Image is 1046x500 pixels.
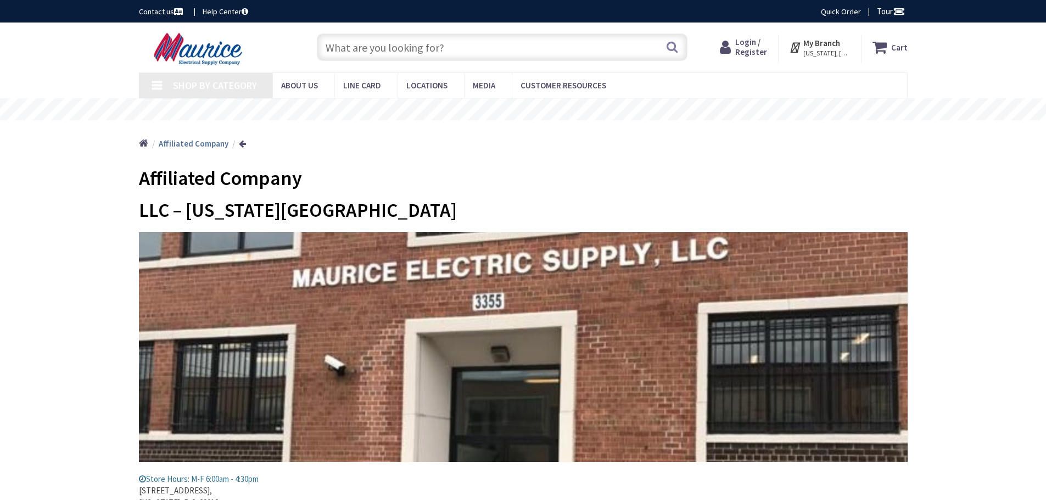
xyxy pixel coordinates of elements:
[521,80,606,91] span: Customer Resources
[891,37,908,57] strong: Cart
[343,80,381,91] span: Line Card
[317,33,687,61] input: What are you looking for?
[281,80,318,91] span: About us
[821,6,861,17] a: Quick Order
[139,474,259,484] span: Store Hours: M-F 6:00am - 4:30pm
[203,6,248,17] a: Help Center
[406,80,448,91] span: Locations
[877,6,905,16] span: Tour
[139,32,260,66] img: Maurice Electrical Supply Company
[173,79,257,92] span: Shop By Category
[139,232,908,462] img: mauric_location_9.jpg
[720,37,767,57] a: Login / Register
[803,49,850,58] span: [US_STATE], [GEOGRAPHIC_DATA]
[139,200,908,221] h2: LLC – [US_STATE][GEOGRAPHIC_DATA]
[789,37,850,57] div: My Branch [US_STATE], [GEOGRAPHIC_DATA]
[139,166,302,190] span: Affiliated Company
[473,80,495,91] span: Media
[803,38,840,48] strong: My Branch
[872,37,908,57] a: Cart
[159,138,228,149] strong: Affiliated Company
[139,6,185,17] a: Contact us
[735,37,767,57] span: Login / Register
